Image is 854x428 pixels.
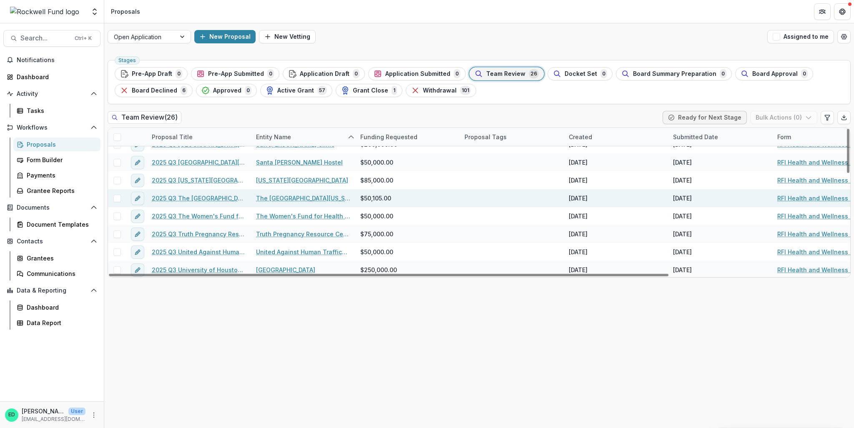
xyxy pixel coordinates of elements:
[89,3,100,20] button: Open entity switcher
[131,210,144,223] button: edit
[668,128,772,146] div: Submitted Date
[801,69,808,78] span: 0
[360,158,393,167] span: $50,000.00
[673,176,692,185] div: [DATE]
[673,212,692,220] div: [DATE]
[131,228,144,241] button: edit
[152,194,246,203] a: 2025 Q3 The [GEOGRAPHIC_DATA][US_STATE] at [GEOGRAPHIC_DATA]
[256,194,350,203] a: The [GEOGRAPHIC_DATA][US_STATE] at [GEOGRAPHIC_DATA] ([GEOGRAPHIC_DATA])
[673,158,692,167] div: [DATE]
[392,86,397,95] span: 1
[251,128,355,146] div: Entity Name
[22,407,65,415] p: [PERSON_NAME]
[529,69,539,78] span: 26
[251,133,296,141] div: Entity Name
[27,106,94,115] div: Tasks
[22,415,85,423] p: [EMAIL_ADDRESS][DOMAIN_NAME]
[17,124,87,131] span: Workflows
[3,70,100,84] a: Dashboard
[27,155,94,164] div: Form Builder
[348,134,354,140] svg: sorted ascending
[720,69,726,78] span: 0
[355,128,460,146] div: Funding Requested
[181,86,187,95] span: 6
[17,73,94,81] div: Dashboard
[152,248,246,256] a: 2025 Q3 United Against Human Trafficking
[360,176,393,185] span: $85,000.00
[569,212,588,220] div: [DATE]
[89,410,99,420] button: More
[569,265,588,274] div: [DATE]
[837,30,851,43] button: Open table manager
[108,5,143,18] nav: breadcrumb
[115,84,193,97] button: Board Declined6
[837,111,851,124] button: Export table data
[569,194,588,203] div: [DATE]
[152,230,246,238] a: 2025 Q3 Truth Pregnancy Resource Center
[469,67,544,80] button: Team Review26
[17,204,87,211] span: Documents
[267,69,274,78] span: 0
[317,86,327,95] span: 57
[460,86,471,95] span: 101
[13,168,100,182] a: Payments
[821,111,834,124] button: Edit table settings
[277,87,314,94] span: Active Grant
[245,86,251,95] span: 0
[814,3,831,20] button: Partners
[256,265,315,274] a: [GEOGRAPHIC_DATA]
[750,111,817,124] button: Bulk Actions (0)
[20,34,70,42] span: Search...
[111,7,140,16] div: Proposals
[423,87,457,94] span: Withdrawal
[616,67,732,80] button: Board Summary Preparation0
[368,67,466,80] button: Application Submitted0
[208,70,264,78] span: Pre-App Submitted
[3,284,100,297] button: Open Data & Reporting
[360,265,397,274] span: $250,000.00
[752,70,798,78] span: Board Approval
[108,111,181,123] h2: Team Review ( 26 )
[486,70,525,78] span: Team Review
[152,176,246,185] a: 2025 Q3 [US_STATE][GEOGRAPHIC_DATA]
[132,70,172,78] span: Pre-App Draft
[10,7,79,17] img: Rockwell Fund logo
[13,267,100,280] a: Communications
[834,3,851,20] button: Get Help
[256,230,350,238] a: Truth Pregnancy Resource Center
[673,265,692,274] div: [DATE]
[147,128,251,146] div: Proposal Title
[385,70,450,78] span: Application Submitted
[13,251,100,265] a: Grantees
[152,212,246,220] a: 2025 Q3 The Women's Fund for Health Education and Resiliency
[564,128,668,146] div: Created
[353,69,359,78] span: 0
[213,87,241,94] span: Approved
[256,248,350,256] a: United Against Human Trafficking
[17,57,97,64] span: Notifications
[3,235,100,248] button: Open Contacts
[569,176,588,185] div: [DATE]
[256,212,350,220] a: The Women's Fund for Health Education and Resiliency
[131,156,144,169] button: edit
[73,34,93,43] div: Ctrl + K
[27,171,94,180] div: Payments
[663,111,747,124] button: Ready for Next Stage
[68,408,85,415] p: User
[360,248,393,256] span: $50,000.00
[256,158,343,167] a: Santa [PERSON_NAME] Hostel
[131,192,144,205] button: edit
[17,238,87,245] span: Contacts
[600,69,607,78] span: 0
[13,138,100,151] a: Proposals
[259,30,316,43] button: New Vetting
[3,53,100,67] button: Notifications
[13,153,100,167] a: Form Builder
[460,128,564,146] div: Proposal Tags
[353,87,388,94] span: Grant Close
[454,69,460,78] span: 0
[569,230,588,238] div: [DATE]
[300,70,349,78] span: Application Draft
